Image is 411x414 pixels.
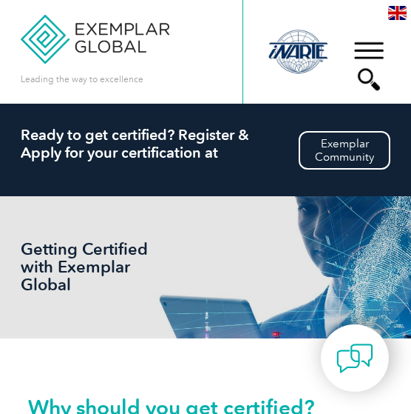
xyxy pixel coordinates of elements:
p: Leading the way to excellence [21,71,143,87]
img: contact-chat.png [336,340,373,377]
h2: Ready to get certified? Register & Apply for your certification at [21,126,390,161]
a: ExemplarCommunity [299,131,390,170]
h1: Getting Certified with Exemplar Global [21,241,169,294]
img: en [388,6,407,20]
